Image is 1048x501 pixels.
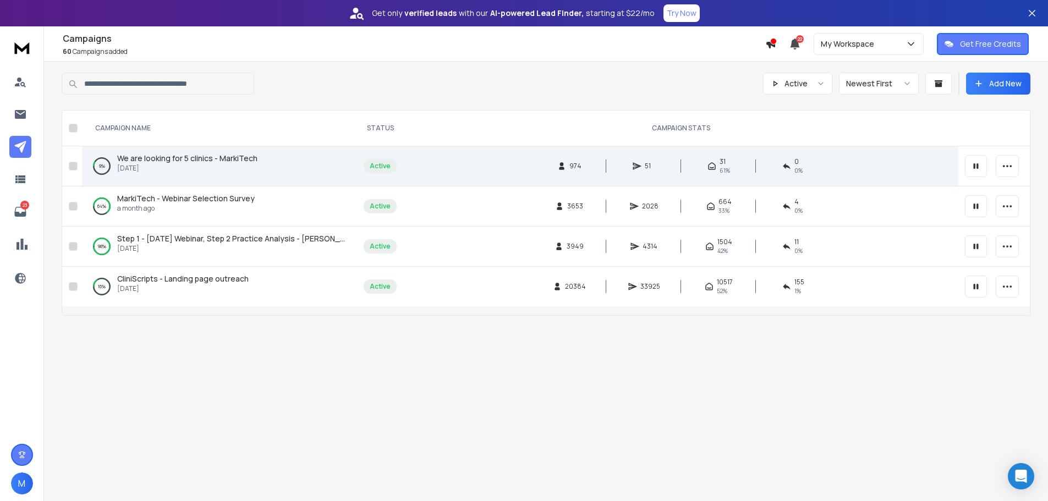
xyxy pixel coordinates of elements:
[63,32,765,45] h1: Campaigns
[667,8,696,19] p: Try Now
[63,47,72,56] span: 60
[117,153,257,164] a: We are looking for 5 clinics - MarkiTech
[717,287,727,295] span: 52 %
[370,282,391,291] div: Active
[794,157,799,166] span: 0
[82,267,357,307] td: 16%CliniScripts - Landing page outreach[DATE]
[117,273,249,284] a: CliniScripts - Landing page outreach
[794,166,803,175] span: 0 %
[97,201,106,212] p: 64 %
[20,201,29,210] p: 23
[717,278,733,287] span: 10517
[372,8,655,19] p: Get only with our starting at $22/mo
[99,161,105,172] p: 9 %
[567,202,583,211] span: 3653
[565,282,586,291] span: 20384
[794,246,803,255] span: 0 %
[717,238,732,246] span: 1504
[370,242,391,251] div: Active
[117,153,257,163] span: We are looking for 5 clinics - MarkiTech
[117,284,249,293] p: [DATE]
[640,282,660,291] span: 33925
[718,197,732,206] span: 664
[82,146,357,186] td: 9%We are looking for 5 clinics - MarkiTech[DATE]
[794,206,803,215] span: 0 %
[117,164,257,173] p: [DATE]
[796,35,804,43] span: 22
[643,242,657,251] span: 4314
[82,111,357,146] th: CAMPAIGN NAME
[717,246,728,255] span: 42 %
[403,111,958,146] th: CAMPAIGN STATS
[960,38,1021,49] p: Get Free Credits
[718,206,729,215] span: 33 %
[567,242,584,251] span: 3949
[98,281,106,292] p: 16 %
[9,201,31,223] a: 23
[839,73,919,95] button: Newest First
[821,38,879,49] p: My Workspace
[98,241,106,252] p: 98 %
[11,472,33,494] button: M
[82,186,357,227] td: 64%MarkiTech - Webinar Selection Surveya month ago
[1008,463,1034,489] div: Open Intercom Messenger
[82,227,357,267] td: 98%Step 1 - [DATE] Webinar, Step 2 Practice Analysis - [PERSON_NAME] & [PERSON_NAME] 10 Domains[D...
[117,193,255,204] a: MarkiTech - Webinar Selection Survey
[370,162,391,170] div: Active
[720,166,730,175] span: 61 %
[63,47,765,56] p: Campaigns added
[404,8,457,19] strong: verified leads
[966,73,1030,95] button: Add New
[663,4,700,22] button: Try Now
[117,233,479,244] span: Step 1 - [DATE] Webinar, Step 2 Practice Analysis - [PERSON_NAME] & [PERSON_NAME] 10 Domains
[645,162,656,170] span: 51
[370,202,391,211] div: Active
[117,204,255,213] p: a month ago
[11,37,33,58] img: logo
[720,157,726,166] span: 31
[490,8,584,19] strong: AI-powered Lead Finder,
[794,238,799,246] span: 11
[569,162,581,170] span: 974
[794,287,801,295] span: 1 %
[117,244,346,253] p: [DATE]
[642,202,659,211] span: 2028
[784,78,808,89] p: Active
[937,33,1029,55] button: Get Free Credits
[357,111,403,146] th: STATUS
[117,233,346,244] a: Step 1 - [DATE] Webinar, Step 2 Practice Analysis - [PERSON_NAME] & [PERSON_NAME] 10 Domains
[794,197,799,206] span: 4
[794,278,804,287] span: 155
